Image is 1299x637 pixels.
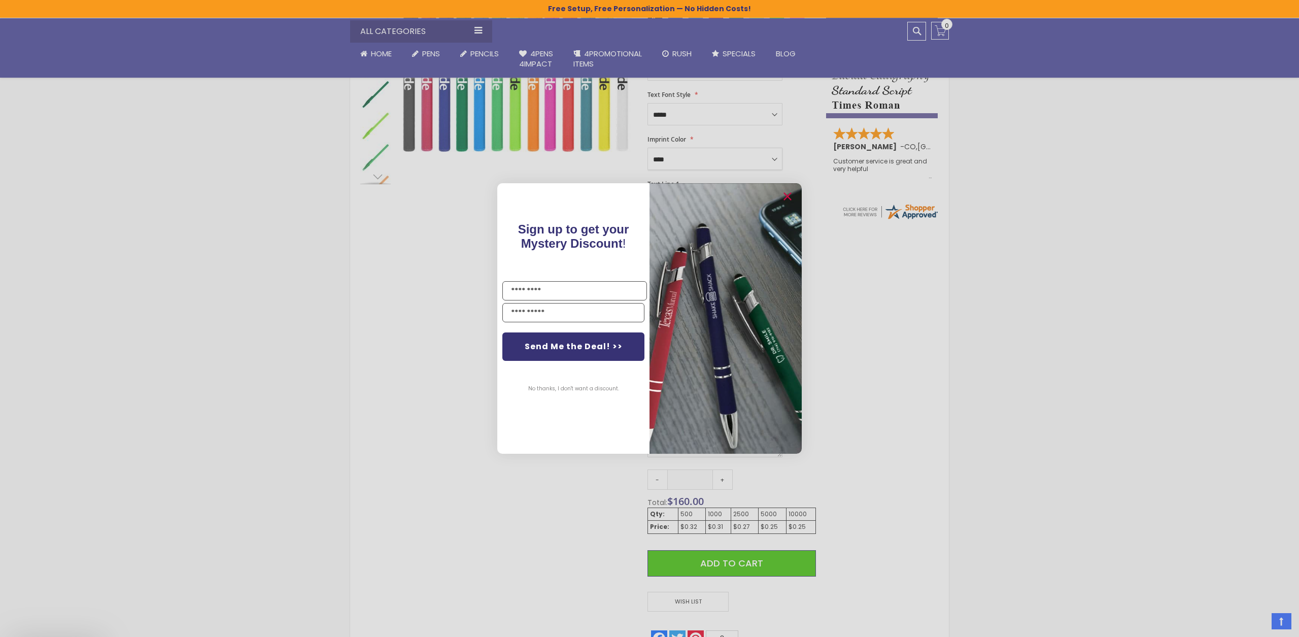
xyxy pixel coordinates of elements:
button: No thanks, I don't want a discount. [523,376,624,401]
button: Send Me the Deal! >> [502,332,644,361]
span: ! [518,222,629,250]
span: Sign up to get your Mystery Discount [518,222,629,250]
img: pop-up-image [649,183,802,454]
button: Close dialog [779,188,796,205]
